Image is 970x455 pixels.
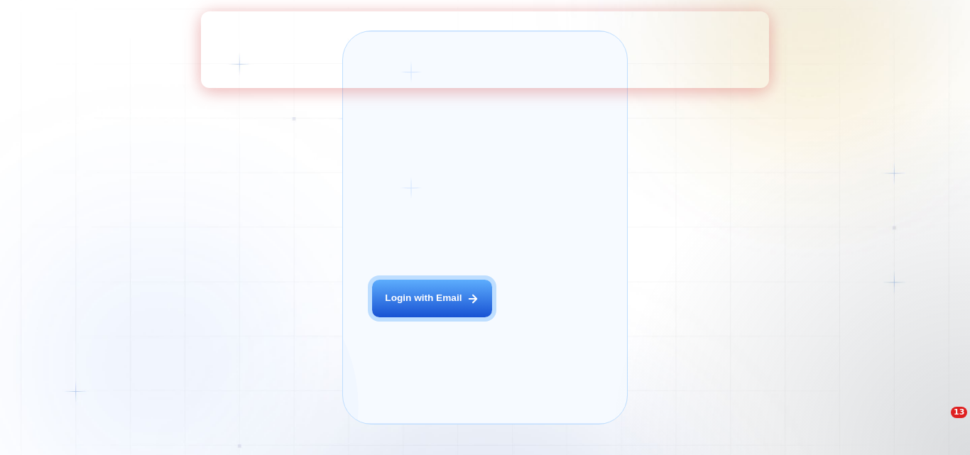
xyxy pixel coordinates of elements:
[951,407,967,418] span: 13
[922,407,956,441] iframe: Intercom live chat
[385,292,462,305] div: Login with Email
[372,280,492,317] button: Login with Email
[201,11,769,88] iframe: Intercom live chat банер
